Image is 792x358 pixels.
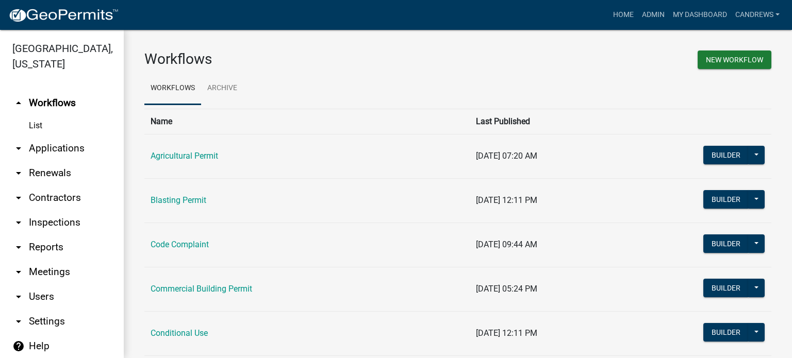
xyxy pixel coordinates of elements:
[12,241,25,253] i: arrow_drop_down
[703,279,749,297] button: Builder
[476,328,537,338] span: [DATE] 12:11 PM
[12,216,25,229] i: arrow_drop_down
[151,151,218,161] a: Agricultural Permit
[151,240,209,249] a: Code Complaint
[144,109,470,134] th: Name
[609,5,638,25] a: Home
[12,340,25,352] i: help
[12,142,25,155] i: arrow_drop_down
[476,195,537,205] span: [DATE] 12:11 PM
[151,328,208,338] a: Conditional Use
[703,323,749,342] button: Builder
[12,97,25,109] i: arrow_drop_up
[144,50,450,68] h3: Workflows
[12,167,25,179] i: arrow_drop_down
[476,240,537,249] span: [DATE] 09:44 AM
[151,195,206,205] a: Blasting Permit
[703,234,749,253] button: Builder
[144,72,201,105] a: Workflows
[201,72,243,105] a: Archive
[698,50,771,69] button: New Workflow
[470,109,663,134] th: Last Published
[12,315,25,328] i: arrow_drop_down
[669,5,731,25] a: My Dashboard
[476,151,537,161] span: [DATE] 07:20 AM
[12,266,25,278] i: arrow_drop_down
[731,5,784,25] a: candrews
[476,284,537,294] span: [DATE] 05:24 PM
[638,5,669,25] a: Admin
[12,291,25,303] i: arrow_drop_down
[703,190,749,209] button: Builder
[151,284,252,294] a: Commercial Building Permit
[12,192,25,204] i: arrow_drop_down
[703,146,749,164] button: Builder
